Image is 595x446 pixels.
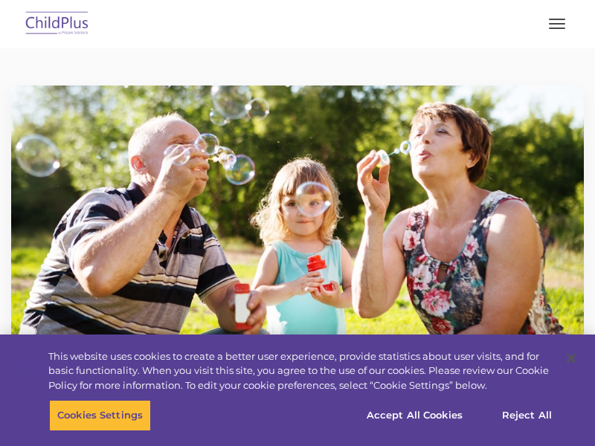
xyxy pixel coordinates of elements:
button: Reject All [480,400,573,431]
button: Accept All Cookies [358,400,471,431]
div: This website uses cookies to create a better user experience, provide statistics about user visit... [48,349,553,393]
button: Close [555,342,588,375]
img: ChildPlus by Procare Solutions [22,7,92,42]
button: Cookies Settings [49,400,151,431]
